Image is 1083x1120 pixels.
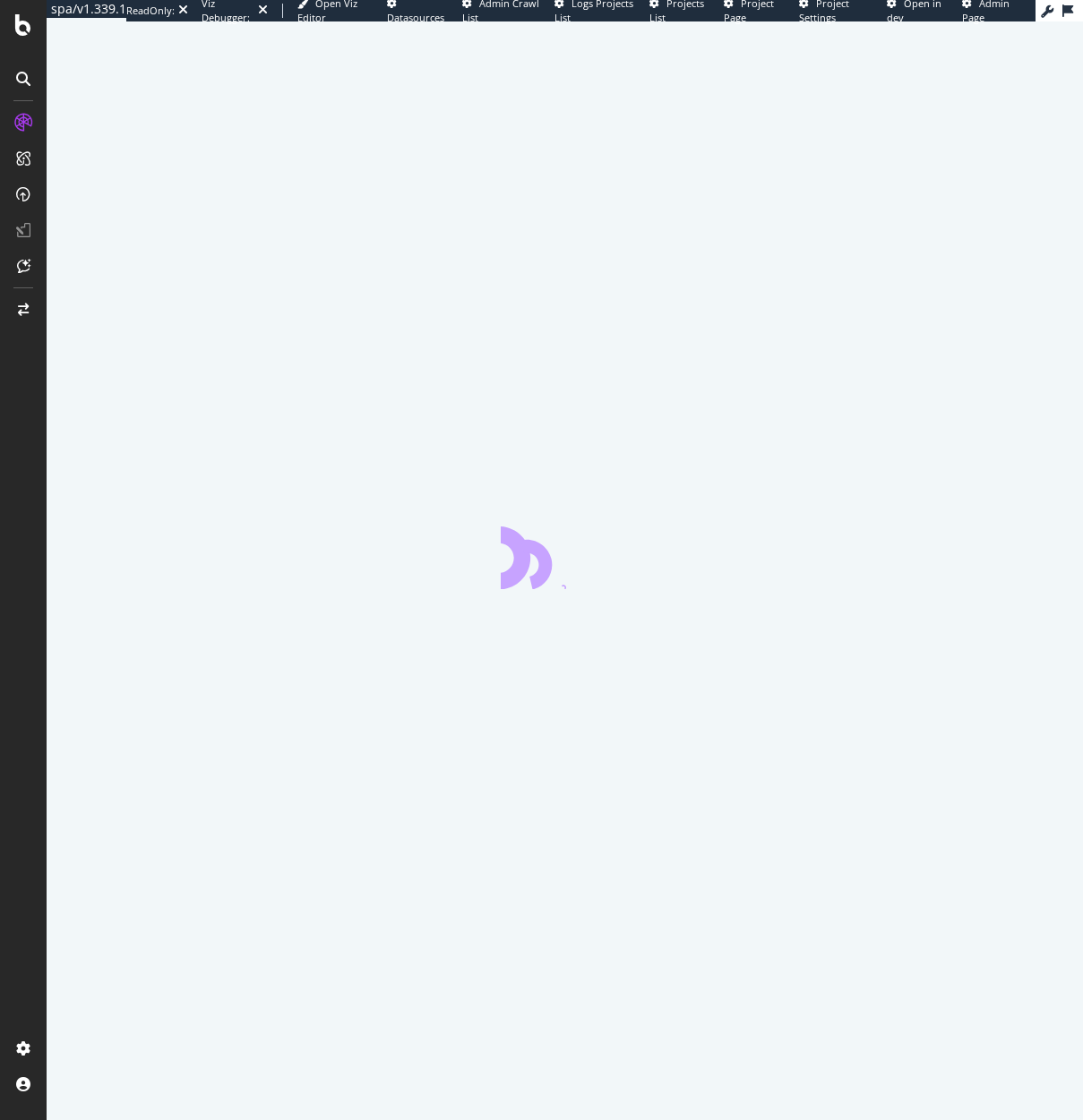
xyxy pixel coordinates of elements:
span: Datasources [387,11,444,24]
div: ReadOnly: [126,4,175,18]
div: animation [501,525,630,589]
